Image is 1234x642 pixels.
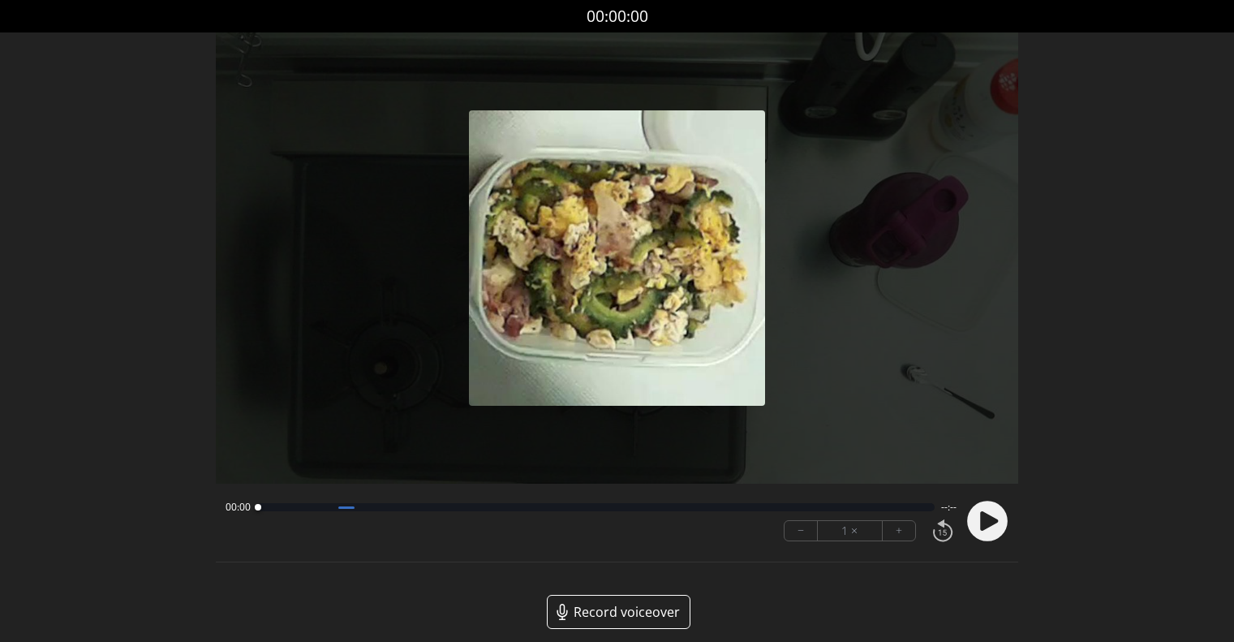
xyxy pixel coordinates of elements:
[574,602,680,622] span: Record voiceover
[883,521,915,541] button: +
[587,5,648,28] a: 00:00:00
[547,595,690,629] a: Record voiceover
[818,521,883,541] div: 1 ×
[469,110,764,406] img: Poster Image
[226,501,251,514] span: 00:00
[785,521,818,541] button: −
[941,501,957,514] span: --:--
